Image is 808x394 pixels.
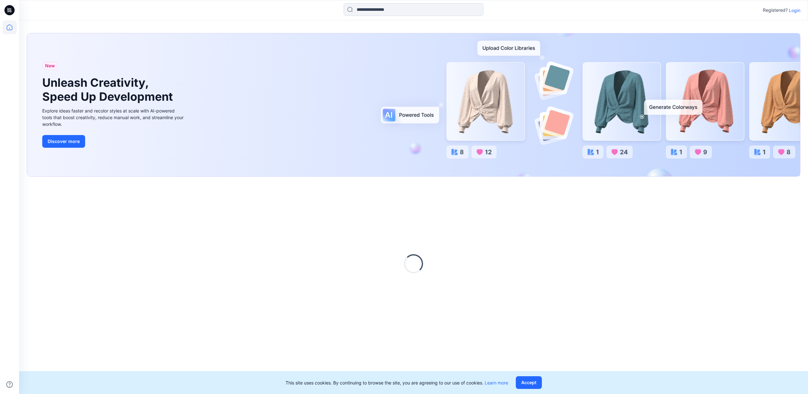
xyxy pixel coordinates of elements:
[42,76,176,103] h1: Unleash Creativity, Speed Up Development
[485,380,508,385] a: Learn more
[286,379,508,386] p: This site uses cookies. By continuing to browse the site, you are agreeing to our use of cookies.
[42,107,185,127] div: Explore ideas faster and recolor styles at scale with AI-powered tools that boost creativity, red...
[45,62,55,70] span: New
[789,7,800,14] p: Login
[42,135,85,148] button: Discover more
[516,376,542,389] button: Accept
[42,135,185,148] a: Discover more
[763,6,788,14] p: Registered?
